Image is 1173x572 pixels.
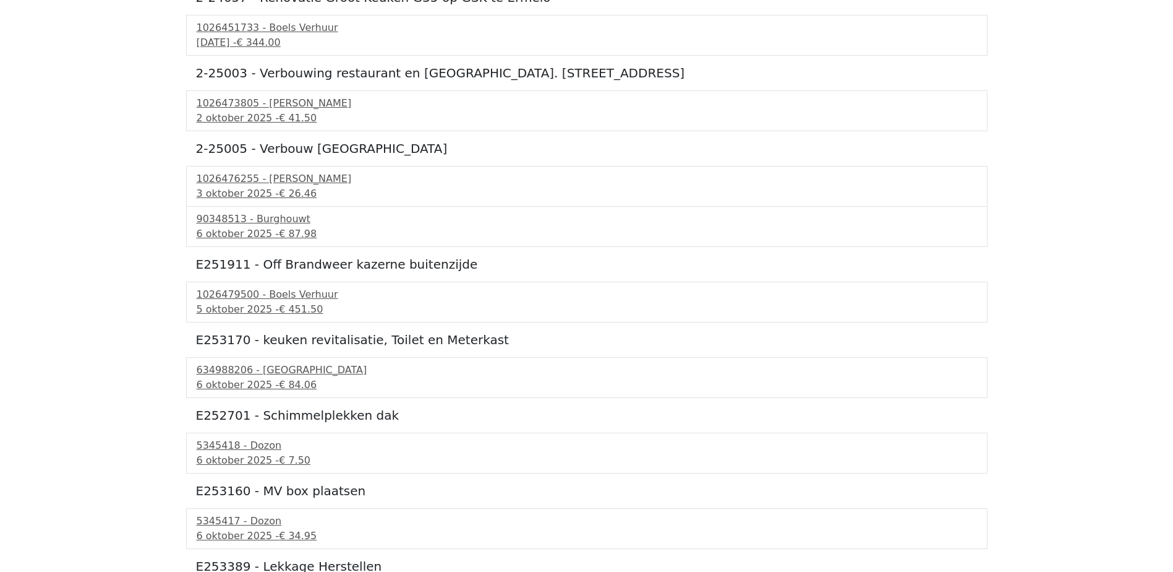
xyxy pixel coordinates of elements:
span: € 87.98 [279,228,317,240]
a: 634988206 - [GEOGRAPHIC_DATA]6 oktober 2025 -€ 84.06 [197,363,977,392]
a: 5345418 - Dozon6 oktober 2025 -€ 7.50 [197,438,977,468]
span: € 451.50 [279,303,323,315]
div: 5345418 - Dozon [197,438,977,453]
div: 1026451733 - Boels Verhuur [197,20,977,35]
span: € 7.50 [279,454,310,466]
span: € 84.06 [279,379,317,391]
div: 6 oktober 2025 - [197,453,977,468]
a: 90348513 - Burghouwt6 oktober 2025 -€ 87.98 [197,212,977,241]
div: 2 oktober 2025 - [197,111,977,126]
a: 1026473805 - [PERSON_NAME]2 oktober 2025 -€ 41.50 [197,96,977,126]
span: € 41.50 [279,112,317,124]
a: 1026479500 - Boels Verhuur5 oktober 2025 -€ 451.50 [197,287,977,317]
h5: E253170 - keuken revitalisatie, Toilet en Meterkast [196,332,978,347]
span: € 34.95 [279,530,317,542]
div: 3 oktober 2025 - [197,186,977,201]
div: 6 oktober 2025 - [197,378,977,392]
div: 6 oktober 2025 - [197,227,977,241]
div: [DATE] - [197,35,977,50]
div: 1026476255 - [PERSON_NAME] [197,171,977,186]
div: 634988206 - [GEOGRAPHIC_DATA] [197,363,977,378]
span: € 26.46 [279,188,317,199]
div: 5 oktober 2025 - [197,302,977,317]
a: 1026451733 - Boels Verhuur[DATE] -€ 344.00 [197,20,977,50]
h5: E251911 - Off Brandweer kazerne buitenzijde [196,257,978,272]
div: 5345417 - Dozon [197,514,977,529]
div: 6 oktober 2025 - [197,529,977,544]
h5: E253160 - MV box plaatsen [196,483,978,498]
h5: 2-25005 - Verbouw [GEOGRAPHIC_DATA] [196,141,978,156]
div: 1026479500 - Boels Verhuur [197,287,977,302]
h5: E252701 - Schimmelplekken dak [196,408,978,423]
div: 1026473805 - [PERSON_NAME] [197,96,977,111]
div: 90348513 - Burghouwt [197,212,977,227]
h5: 2-25003 - Verbouwing restaurant en [GEOGRAPHIC_DATA]. [STREET_ADDRESS] [196,66,978,80]
a: 1026476255 - [PERSON_NAME]3 oktober 2025 -€ 26.46 [197,171,977,201]
a: 5345417 - Dozon6 oktober 2025 -€ 34.95 [197,514,977,544]
span: € 344.00 [236,37,280,48]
